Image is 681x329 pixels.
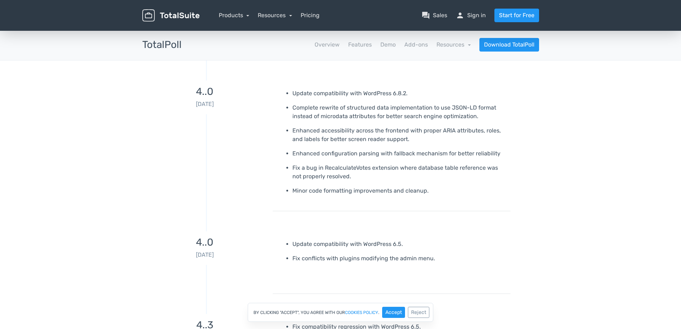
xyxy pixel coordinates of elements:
h3: TotalPoll [142,39,182,50]
a: question_answerSales [421,11,447,20]
p: [DATE] [142,100,267,109]
p: Update compatibility with WordPress 6.5. [292,240,505,248]
a: Products [219,12,250,19]
p: Minor code formatting improvements and cleanup. [292,187,505,195]
p: Enhanced configuration parsing with fallback mechanism for better reliability [292,149,505,158]
p: Fix a bug in RecalculateVotes extension where database table reference was not properly resolved. [292,164,505,181]
a: Add-ons [404,40,428,49]
a: personSign in [456,11,486,20]
p: Fix conflicts with plugins modifying the admin menu. [292,254,505,263]
a: Demo [380,40,396,49]
a: Pricing [301,11,320,20]
h3: 4..0 [142,237,267,248]
button: Accept [382,307,405,318]
a: Overview [315,40,340,49]
div: By clicking "Accept", you agree with our . [248,303,433,322]
img: TotalSuite for WordPress [142,9,199,22]
a: cookies policy [345,310,378,315]
p: [DATE] [142,251,267,260]
span: person [456,11,464,20]
a: Start for Free [494,9,539,22]
a: Resources [258,12,292,19]
p: Update compatibility with WordPress 6.8.2. [292,89,505,98]
p: Complete rewrite of structured data implementation to use JSON-LD format instead of microdata att... [292,103,505,121]
p: Enhanced accessibility across the frontend with proper ARIA attributes, roles, and labels for bet... [292,126,505,144]
a: Download TotalPoll [479,38,539,52]
span: question_answer [421,11,430,20]
a: Resources [436,41,471,48]
a: Features [348,40,372,49]
h3: 4..0 [142,86,267,97]
button: Reject [408,307,429,318]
